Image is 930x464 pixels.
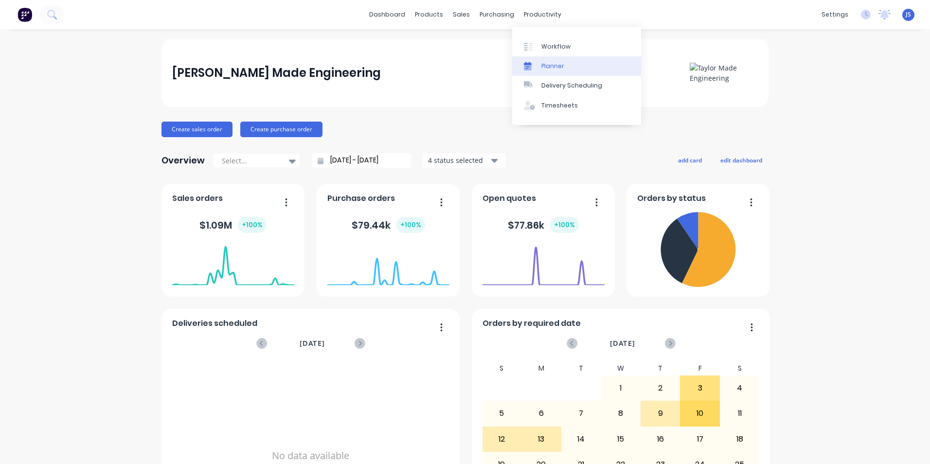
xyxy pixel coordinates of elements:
[541,81,602,90] div: Delivery Scheduling
[641,361,680,375] div: T
[610,338,635,349] span: [DATE]
[172,63,381,83] div: [PERSON_NAME] Made Engineering
[483,427,521,451] div: 12
[483,401,521,426] div: 5
[817,7,853,22] div: settings
[680,427,719,451] div: 17
[483,193,536,204] span: Open quotes
[541,42,571,51] div: Workflow
[161,122,232,137] button: Create sales order
[512,76,641,95] a: Delivery Scheduling
[601,427,640,451] div: 15
[601,361,641,375] div: W
[601,376,640,400] div: 1
[448,7,475,22] div: sales
[690,63,758,83] img: Taylor Made Engineering
[720,376,759,400] div: 4
[550,217,579,233] div: + 100 %
[720,361,760,375] div: S
[714,154,769,166] button: edit dashboard
[541,101,578,110] div: Timesheets
[364,7,410,22] a: dashboard
[672,154,708,166] button: add card
[522,427,561,451] div: 13
[541,62,564,71] div: Planner
[18,7,32,22] img: Factory
[396,217,425,233] div: + 100 %
[519,7,566,22] div: productivity
[428,155,489,165] div: 4 status selected
[410,7,448,22] div: products
[423,153,505,168] button: 4 status selected
[906,10,911,19] span: JS
[352,217,425,233] div: $ 79.44k
[561,361,601,375] div: T
[238,217,267,233] div: + 100 %
[483,318,581,329] span: Orders by required date
[508,217,579,233] div: $ 77.86k
[172,193,223,204] span: Sales orders
[601,401,640,426] div: 8
[161,151,205,170] div: Overview
[512,56,641,76] a: Planner
[680,361,720,375] div: F
[240,122,322,137] button: Create purchase order
[641,427,680,451] div: 16
[482,361,522,375] div: S
[475,7,519,22] div: purchasing
[327,193,395,204] span: Purchase orders
[680,376,719,400] div: 3
[522,401,561,426] div: 6
[512,36,641,56] a: Workflow
[720,427,759,451] div: 18
[641,376,680,400] div: 2
[680,401,719,426] div: 10
[512,96,641,115] a: Timesheets
[641,401,680,426] div: 9
[199,217,267,233] div: $ 1.09M
[300,338,325,349] span: [DATE]
[562,427,601,451] div: 14
[637,193,706,204] span: Orders by status
[720,401,759,426] div: 11
[562,401,601,426] div: 7
[521,361,561,375] div: M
